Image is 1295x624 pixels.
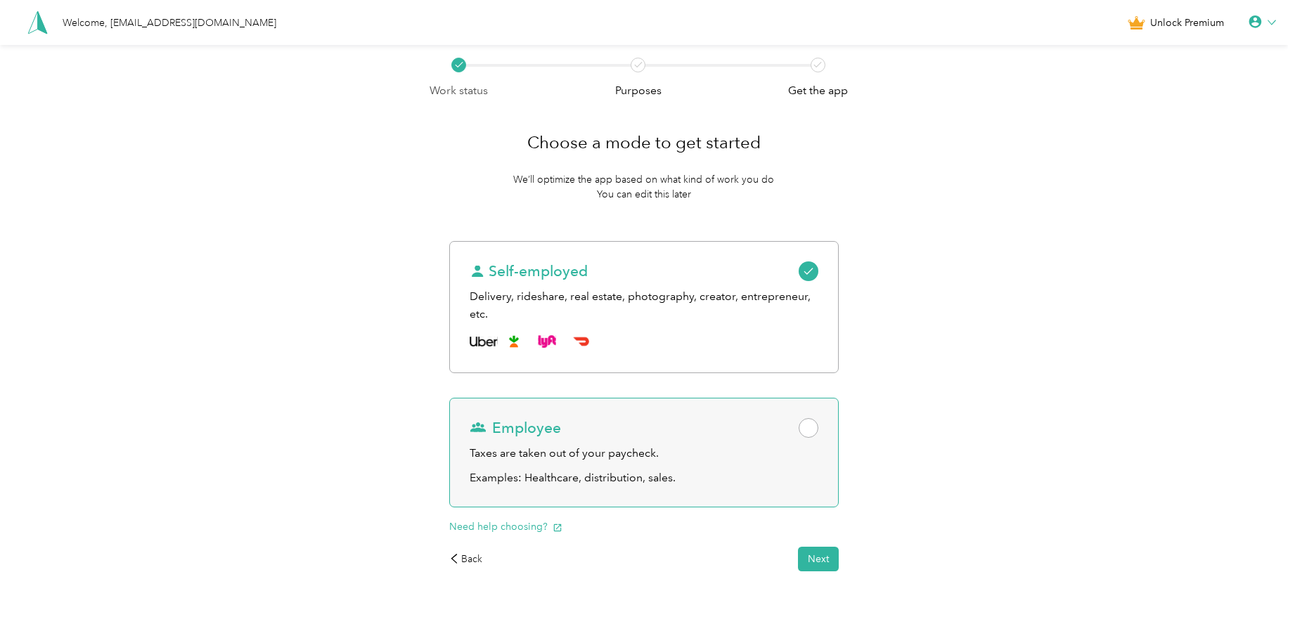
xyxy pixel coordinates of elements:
div: Delivery, rideshare, real estate, photography, creator, entrepreneur, etc. [470,288,819,323]
p: Purposes [615,82,662,100]
div: Welcome, [EMAIL_ADDRESS][DOMAIN_NAME] [63,15,276,30]
p: We’ll optimize the app based on what kind of work you do [513,172,774,187]
button: Next [798,547,839,571]
button: Need help choosing? [449,519,562,534]
p: Examples: Healthcare, distribution, sales. [470,469,819,487]
p: Work status [430,82,488,100]
p: You can edit this later [597,187,691,202]
span: Self-employed [470,261,588,281]
div: Taxes are taken out of your paycheck. [470,445,819,462]
p: Get the app [788,82,848,100]
span: Unlock Premium [1150,15,1224,30]
iframe: Everlance-gr Chat Button Frame [1216,545,1295,624]
span: Employee [470,418,561,438]
div: Back [449,552,483,566]
h1: Choose a mode to get started [527,126,761,160]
